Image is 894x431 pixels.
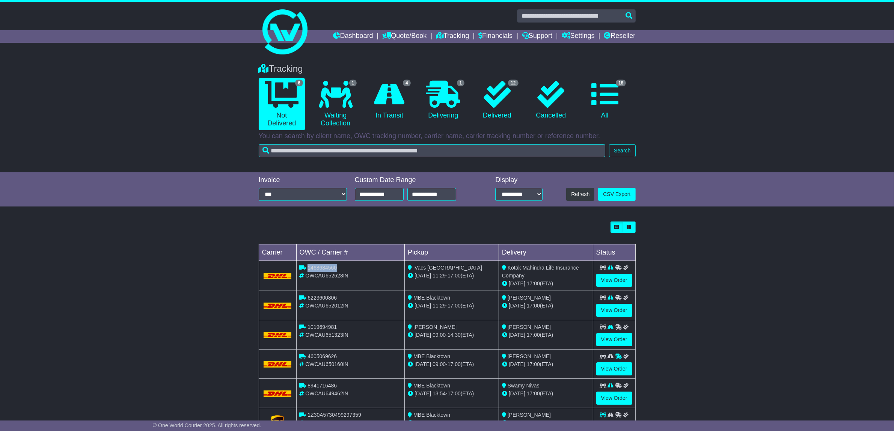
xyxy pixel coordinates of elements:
span: OWCAU652628IN [305,273,348,279]
div: Custom Date Range [355,176,475,184]
button: Search [609,144,635,157]
span: OWCAU649247UG [305,420,351,426]
a: Tracking [436,30,469,43]
a: View Order [596,362,632,375]
a: Cancelled [528,78,574,122]
img: GetCarrierServiceLogo [271,415,284,430]
span: 17:00 [448,303,461,309]
span: OWCAU649462IN [305,390,348,396]
span: 17:00 [527,390,540,396]
div: (ETA) [502,331,590,339]
span: [DATE] [415,273,431,279]
span: MBE Blacktown [413,383,450,389]
span: 17:00 [527,361,540,367]
div: (ETA) [502,360,590,368]
span: iVacs [GEOGRAPHIC_DATA] [413,265,482,271]
p: You can search by client name, OWC tracking number, carrier name, carrier tracking number or refe... [259,132,636,140]
div: Tracking [255,63,639,74]
div: Display [495,176,542,184]
span: 17:00 [448,273,461,279]
button: Refresh [566,188,594,201]
span: [DATE] [415,332,431,338]
div: - (ETA) [408,331,496,339]
span: 17:00 [527,332,540,338]
span: 18 [616,80,626,86]
div: - (ETA) [408,272,496,280]
img: DHL.png [264,303,292,309]
span: 14:30 [448,332,461,338]
a: 18 All [582,78,628,122]
span: [DATE] [509,280,525,286]
span: [DATE] [509,303,525,309]
a: Reseller [604,30,635,43]
span: 17:00 [448,361,461,367]
span: 4605069626 [308,353,337,359]
img: DHL.png [264,273,292,279]
span: OWCAU650160IN [305,361,348,367]
div: - (ETA) [408,390,496,398]
span: 1 [457,80,465,86]
a: 1 Waiting Collection [312,78,359,130]
span: [PERSON_NAME] [413,324,457,330]
span: 8941716486 [308,383,337,389]
div: - (ETA) [408,302,496,310]
a: View Order [596,333,632,346]
span: 10:29 [433,420,446,426]
span: 09:00 [433,361,446,367]
span: 6223600806 [308,295,337,301]
span: 1 [349,80,357,86]
div: (ETA) [502,390,590,398]
a: Financials [478,30,513,43]
img: DHL.png [264,332,292,338]
a: View Order [596,304,632,317]
span: [PERSON_NAME] [508,353,551,359]
span: 17:00 [527,280,540,286]
div: (ETA) [502,280,590,288]
span: [DATE] [509,361,525,367]
a: 1 Delivering [420,78,466,122]
span: 11:29 [433,303,446,309]
a: Dashboard [333,30,373,43]
span: 1468684560 [308,265,337,271]
span: 17:00 [448,420,461,426]
span: MBE Blacktown [413,412,450,418]
td: OWC / Carrier # [296,244,405,261]
a: 12 Delivered [474,78,520,122]
span: [DATE] [415,303,431,309]
span: [DATE] [509,332,525,338]
span: 12 [508,80,518,86]
span: [DATE] [509,390,525,396]
div: - (ETA) [408,360,496,368]
a: Support [522,30,552,43]
span: 17:00 [527,303,540,309]
a: View Order [596,392,632,405]
div: (ETA) [502,419,590,427]
span: 11:29 [433,273,446,279]
a: 4 In Transit [366,78,412,122]
span: [DATE] [415,390,431,396]
td: Status [593,244,635,261]
span: 4 [403,80,411,86]
td: Carrier [259,244,296,261]
div: Invoice [259,176,347,184]
span: 17:00 [527,420,540,426]
td: Delivery [499,244,593,261]
span: 1019694981 [308,324,337,330]
span: MBE Blacktown [413,353,450,359]
span: 1Z30A5730499297359 [308,412,361,418]
a: Quote/Book [382,30,427,43]
img: DHL.png [264,361,292,367]
div: - (ETA) [408,419,496,427]
a: CSV Export [598,188,635,201]
span: [DATE] [415,361,431,367]
span: [PERSON_NAME] [508,295,551,301]
span: 09:00 [433,332,446,338]
span: Kotak Mahindra Life Insurance Company [502,265,579,279]
a: 6 Not Delivered [259,78,305,130]
span: © One World Courier 2025. All rights reserved. [153,422,261,428]
img: DHL.png [264,390,292,396]
td: Pickup [405,244,499,261]
span: [PERSON_NAME] [508,412,551,418]
span: 17:00 [448,390,461,396]
div: (ETA) [502,302,590,310]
